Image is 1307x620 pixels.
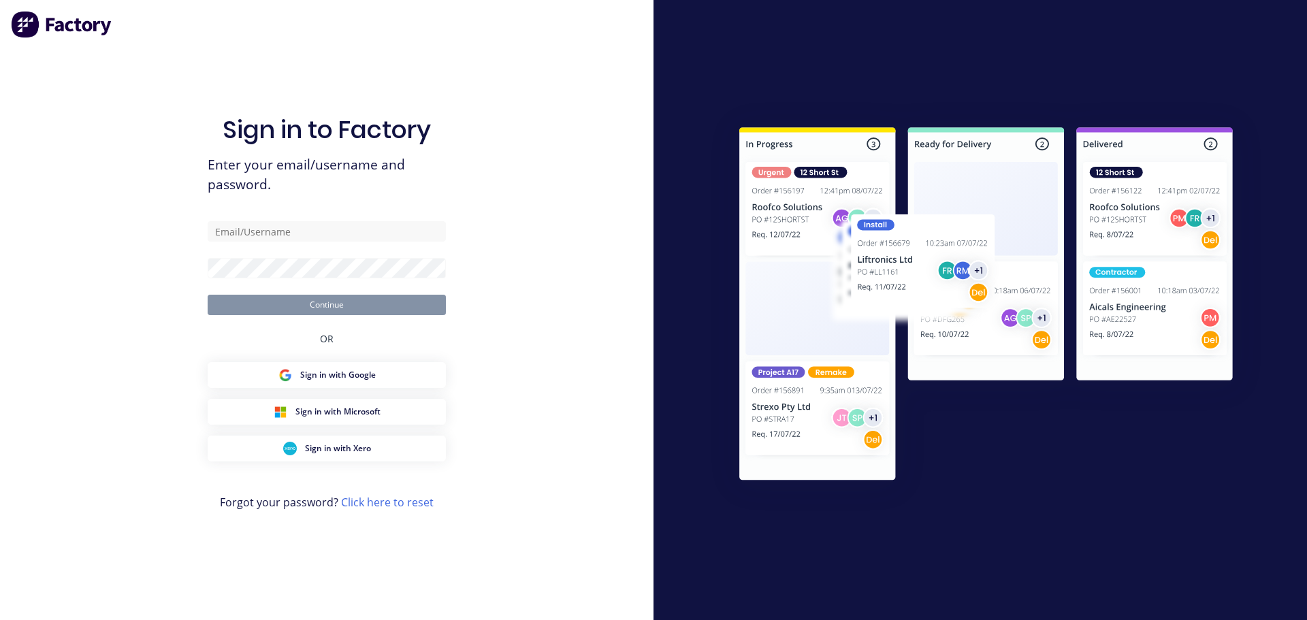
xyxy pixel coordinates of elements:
[320,315,334,362] div: OR
[208,295,446,315] button: Continue
[283,442,297,455] img: Xero Sign in
[208,399,446,425] button: Microsoft Sign inSign in with Microsoft
[208,362,446,388] button: Google Sign inSign in with Google
[300,369,376,381] span: Sign in with Google
[709,100,1263,512] img: Sign in
[220,494,434,510] span: Forgot your password?
[223,115,431,144] h1: Sign in to Factory
[341,495,434,510] a: Click here to reset
[278,368,292,382] img: Google Sign in
[274,405,287,419] img: Microsoft Sign in
[208,155,446,195] span: Enter your email/username and password.
[208,436,446,461] button: Xero Sign inSign in with Xero
[208,221,446,242] input: Email/Username
[11,11,113,38] img: Factory
[295,406,381,418] span: Sign in with Microsoft
[305,442,371,455] span: Sign in with Xero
